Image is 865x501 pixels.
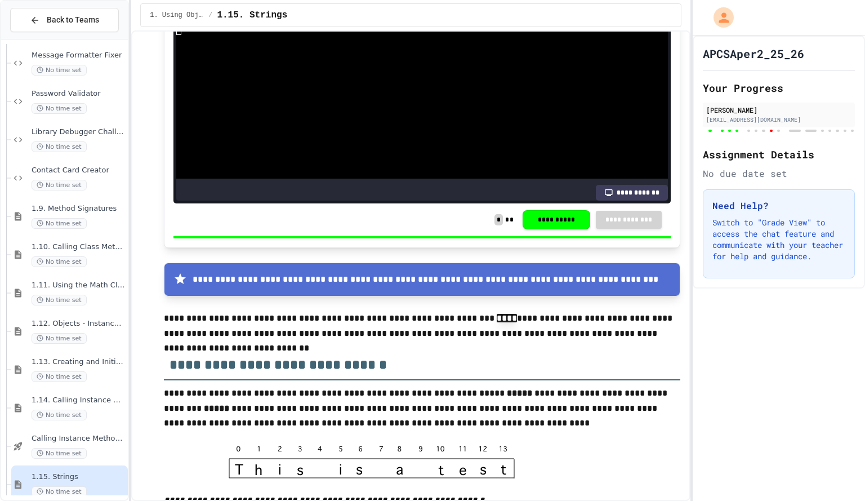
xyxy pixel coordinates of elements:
[32,333,87,344] span: No time set
[703,46,804,61] h1: APCSAper2_25_26
[32,141,87,152] span: No time set
[32,256,87,267] span: No time set
[32,281,126,290] span: 1.11. Using the Math Class
[217,8,287,22] span: 1.15. Strings
[32,396,126,405] span: 1.14. Calling Instance Methods
[32,218,87,229] span: No time set
[150,11,204,20] span: 1. Using Objects and Methods
[32,472,126,482] span: 1.15. Strings
[706,116,851,124] div: [EMAIL_ADDRESS][DOMAIN_NAME]
[32,166,126,175] span: Contact Card Creator
[32,127,126,137] span: Library Debugger Challenge
[32,103,87,114] span: No time set
[706,105,851,115] div: [PERSON_NAME]
[712,199,845,212] h3: Need Help?
[703,147,855,162] h2: Assignment Details
[32,357,126,367] span: 1.13. Creating and Initializing Objects: Constructors
[703,80,855,96] h2: Your Progress
[32,295,87,305] span: No time set
[32,89,126,99] span: Password Validator
[32,319,126,329] span: 1.12. Objects - Instances of Classes
[32,434,126,444] span: Calling Instance Methods - Topic 1.14
[32,486,87,497] span: No time set
[47,14,99,26] span: Back to Teams
[32,242,126,252] span: 1.10. Calling Class Methods
[32,180,87,190] span: No time set
[32,51,126,60] span: Message Formatter Fixer
[703,167,855,180] div: No due date set
[32,204,126,214] span: 1.9. Method Signatures
[32,448,87,459] span: No time set
[208,11,212,20] span: /
[32,371,87,382] span: No time set
[32,65,87,76] span: No time set
[712,217,845,262] p: Switch to "Grade View" to access the chat feature and communicate with your teacher for help and ...
[702,5,737,30] div: My Account
[32,410,87,420] span: No time set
